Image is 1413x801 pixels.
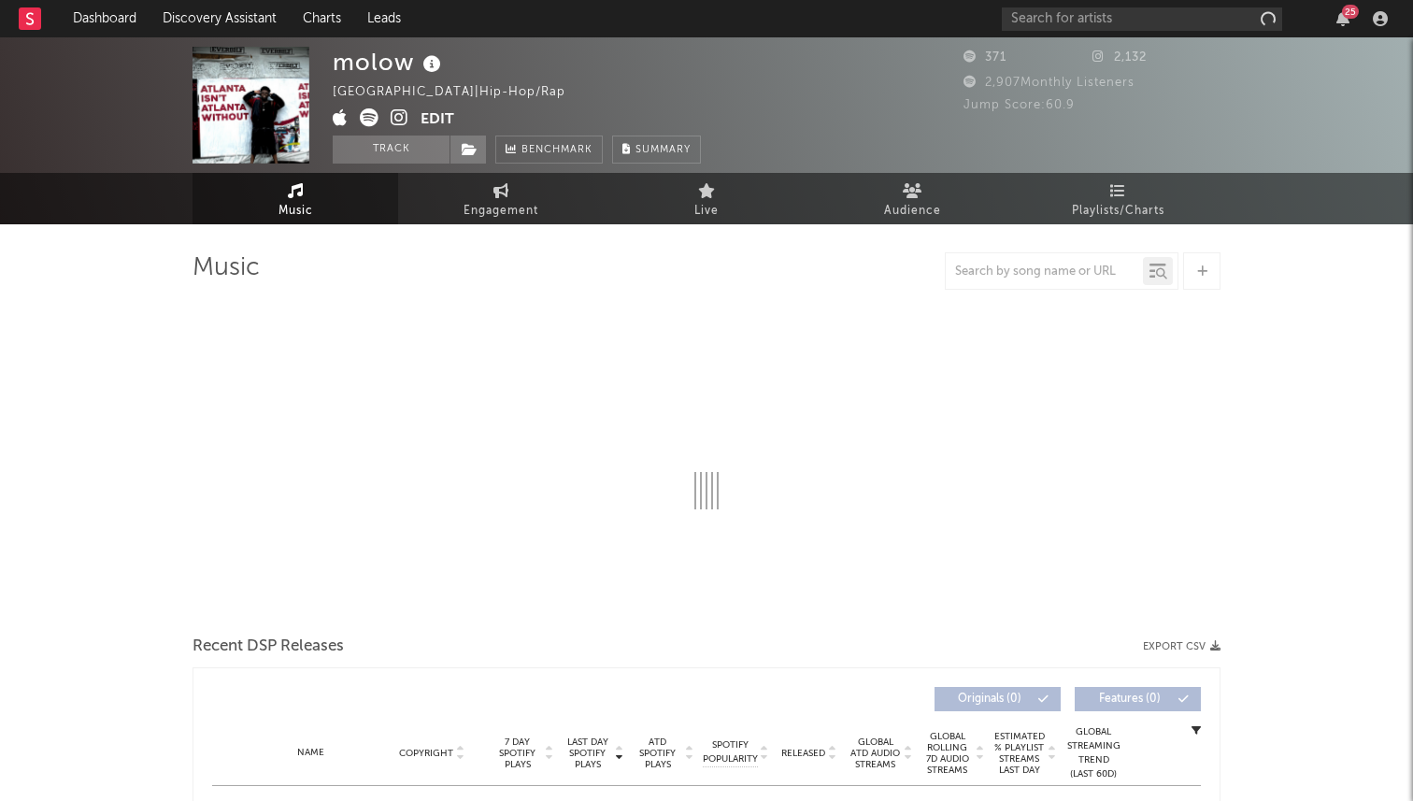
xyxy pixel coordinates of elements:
[1075,687,1201,711] button: Features(0)
[1072,200,1164,222] span: Playlists/Charts
[1015,173,1220,224] a: Playlists/Charts
[1065,725,1121,781] div: Global Streaming Trend (Last 60D)
[495,136,603,164] a: Benchmark
[947,694,1033,705] span: Originals ( 0 )
[333,136,450,164] button: Track
[612,136,701,164] button: Summary
[633,737,682,770] span: ATD Spotify Plays
[935,687,1061,711] button: Originals(0)
[1342,5,1359,19] div: 25
[333,81,587,104] div: [GEOGRAPHIC_DATA] | Hip-Hop/Rap
[1143,641,1220,652] button: Export CSV
[963,77,1135,89] span: 2,907 Monthly Listeners
[1087,694,1173,705] span: Features ( 0 )
[399,748,453,759] span: Copyright
[809,173,1015,224] a: Audience
[946,265,1143,279] input: Search by song name or URL
[464,200,538,222] span: Engagement
[398,173,604,224] a: Engagement
[703,738,758,766] span: Spotify Popularity
[193,636,344,658] span: Recent DSP Releases
[1002,7,1282,31] input: Search for artists
[333,47,446,78] div: molow
[884,200,941,222] span: Audience
[604,173,809,224] a: Live
[250,746,372,760] div: Name
[694,200,719,222] span: Live
[278,200,313,222] span: Music
[193,173,398,224] a: Music
[635,145,691,155] span: Summary
[492,737,542,770] span: 7 Day Spotify Plays
[1092,51,1147,64] span: 2,132
[921,731,973,776] span: Global Rolling 7D Audio Streams
[781,748,825,759] span: Released
[993,731,1045,776] span: Estimated % Playlist Streams Last Day
[963,51,1006,64] span: 371
[521,139,592,162] span: Benchmark
[1336,11,1349,26] button: 25
[849,737,901,770] span: Global ATD Audio Streams
[421,108,454,132] button: Edit
[963,99,1075,111] span: Jump Score: 60.9
[563,737,612,770] span: Last Day Spotify Plays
